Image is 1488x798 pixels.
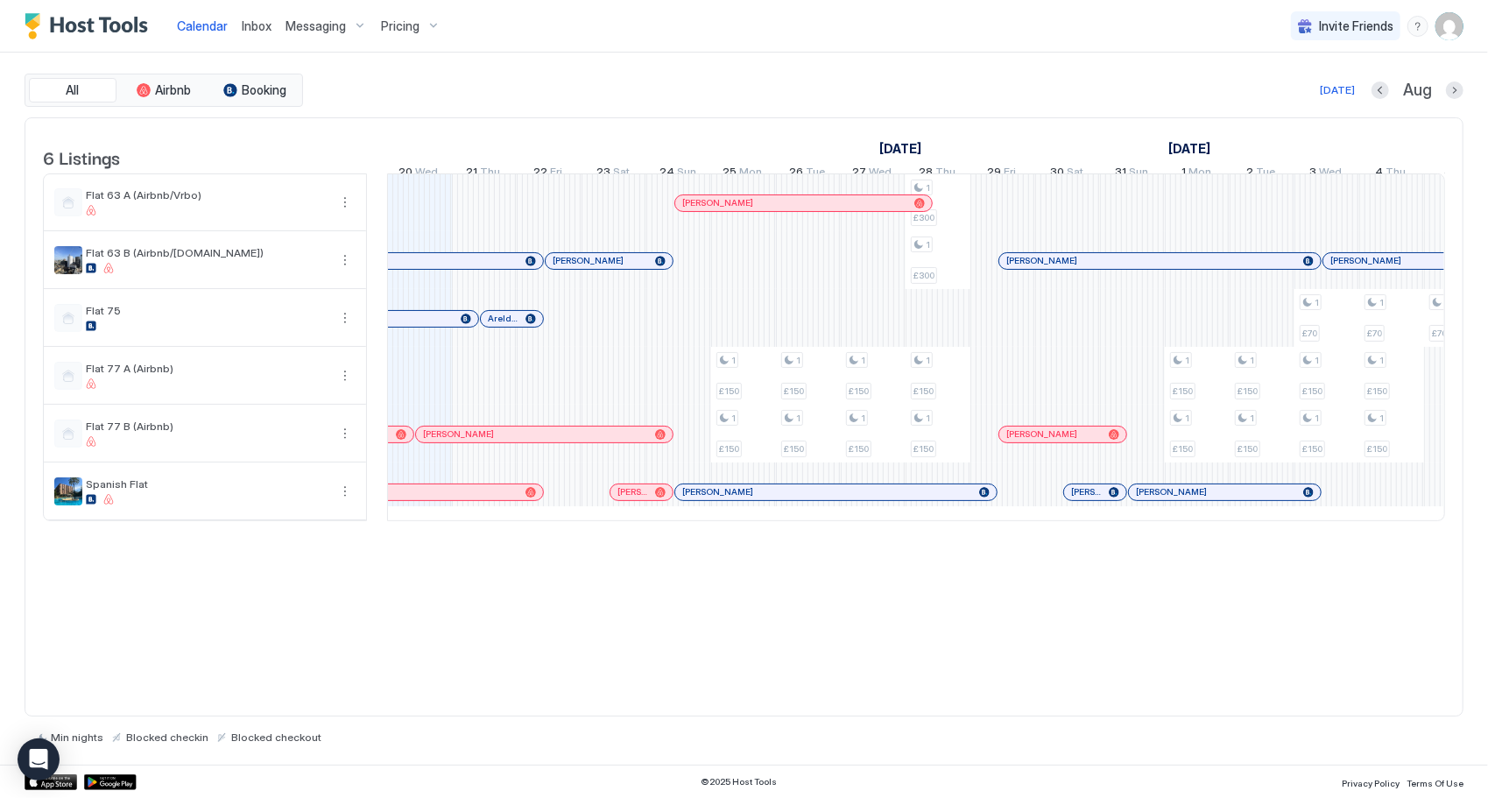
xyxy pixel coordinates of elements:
[1315,297,1319,308] span: 1
[177,17,228,35] a: Calendar
[784,385,804,397] span: £150
[849,443,869,455] span: £150
[1342,778,1400,788] span: Privacy Policy
[1173,443,1193,455] span: £150
[740,165,763,183] span: Mon
[849,161,897,187] a: August 27, 2025
[1302,385,1322,397] span: £150
[926,413,930,424] span: 1
[18,738,60,780] div: Open Intercom Messenger
[682,197,753,208] span: [PERSON_NAME]
[1407,16,1428,37] div: menu
[1177,161,1216,187] a: September 1, 2025
[86,304,328,317] span: Flat 75
[913,385,934,397] span: £150
[1306,161,1347,187] a: September 3, 2025
[231,731,321,744] span: Blocked checkout
[25,13,156,39] a: Host Tools Logo
[807,165,826,183] span: Tue
[617,486,648,498] span: [PERSON_NAME]
[875,136,926,161] a: August 5, 2025
[120,78,208,102] button: Airbnb
[1372,161,1411,187] a: September 4, 2025
[731,355,736,366] span: 1
[423,428,494,440] span: [PERSON_NAME]
[659,165,674,183] span: 24
[1302,443,1322,455] span: £150
[719,443,739,455] span: £150
[1320,165,1343,183] span: Wed
[1243,161,1280,187] a: September 2, 2025
[592,161,634,187] a: August 23, 2025
[1317,80,1358,101] button: [DATE]
[723,165,737,183] span: 25
[1181,165,1186,183] span: 1
[335,250,356,271] div: menu
[86,188,328,201] span: Flat 63 A (Airbnb/Vrbo)
[54,246,82,274] div: listing image
[719,385,739,397] span: £150
[1046,161,1088,187] a: August 30, 2025
[1446,81,1463,99] button: Next month
[988,165,1002,183] span: 29
[335,192,356,213] div: menu
[335,423,356,444] div: menu
[1379,413,1384,424] span: 1
[1050,165,1064,183] span: 30
[86,477,328,491] span: Spanish Flat
[1005,165,1017,183] span: Fri
[243,82,287,98] span: Booking
[335,250,356,271] button: More options
[1173,385,1193,397] span: £150
[1238,385,1258,397] span: £150
[1379,297,1384,308] span: 1
[1238,443,1258,455] span: £150
[399,165,413,183] span: 20
[935,165,956,183] span: Thu
[1403,81,1432,101] span: Aug
[1310,165,1317,183] span: 3
[719,161,767,187] a: August 25, 2025
[1379,355,1384,366] span: 1
[926,239,930,251] span: 1
[395,161,443,187] a: August 20, 2025
[1188,165,1211,183] span: Mon
[416,165,439,183] span: Wed
[1319,18,1393,34] span: Invite Friends
[677,165,696,183] span: Sun
[467,165,478,183] span: 21
[481,165,501,183] span: Thu
[1372,81,1389,99] button: Previous month
[919,165,933,183] span: 28
[29,78,116,102] button: All
[25,774,77,790] a: App Store
[1115,165,1126,183] span: 31
[335,307,356,328] button: More options
[849,385,869,397] span: £150
[1185,355,1189,366] span: 1
[25,74,303,107] div: tab-group
[870,165,892,183] span: Wed
[861,355,865,366] span: 1
[530,161,568,187] a: August 22, 2025
[156,82,192,98] span: Airbnb
[242,18,272,33] span: Inbox
[1435,12,1463,40] div: User profile
[682,486,753,498] span: [PERSON_NAME]
[1302,328,1317,339] span: £70
[913,443,934,455] span: £150
[86,362,328,375] span: Flat 77 A (Airbnb)
[1185,413,1189,424] span: 1
[1376,165,1384,183] span: 4
[1257,165,1276,183] span: Tue
[796,355,800,366] span: 1
[1445,165,1452,183] span: 5
[86,246,328,259] span: Flat 63 B (Airbnb/[DOMAIN_NAME])
[488,313,518,324] span: Areldis [PERSON_NAME]
[702,776,778,787] span: © 2025 Host Tools
[913,212,934,223] span: £300
[1315,355,1319,366] span: 1
[1386,165,1407,183] span: Thu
